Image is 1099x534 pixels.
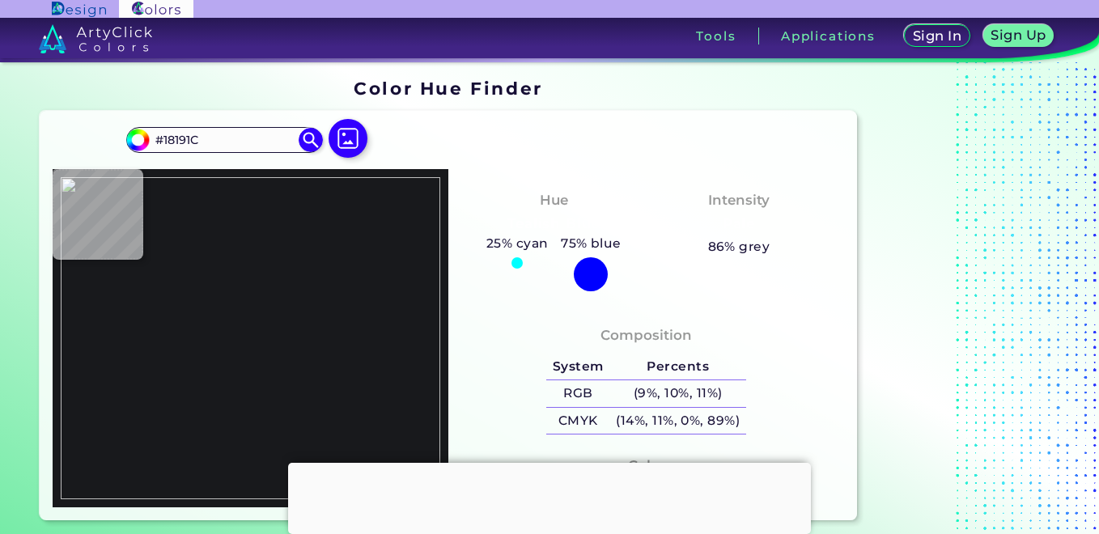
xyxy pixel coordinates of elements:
h5: System [546,354,609,380]
h3: Tools [696,30,736,42]
h4: Composition [600,324,692,347]
input: type color.. [149,129,299,150]
img: icon picture [329,119,367,158]
h5: Sign In [915,30,959,42]
img: icon search [299,128,323,152]
h5: Sign Up [994,29,1044,41]
h5: (9%, 10%, 11%) [610,380,746,407]
a: Sign In [907,26,967,46]
h1: Color Hue Finder [354,76,542,100]
h5: 25% cyan [480,233,554,254]
h5: 86% grey [708,236,770,257]
h4: Color [628,454,665,477]
img: ArtyClick Design logo [52,2,106,17]
h5: CMYK [546,408,609,434]
h5: 75% blue [554,233,627,254]
iframe: Advertisement [288,463,811,530]
h3: Pale [715,214,762,234]
h3: Tealish Blue [501,214,607,234]
h3: Applications [781,30,876,42]
h5: Percents [610,354,746,380]
h5: (14%, 11%, 0%, 89%) [610,408,746,434]
h4: Intensity [708,189,770,212]
a: Sign Up [987,26,1050,46]
img: bb1881a8-26df-42ec-b232-272851ac3e37 [61,177,440,499]
h5: RGB [546,380,609,407]
h4: Hue [540,189,568,212]
iframe: Advertisement [863,73,1066,527]
img: logo_artyclick_colors_white.svg [39,24,153,53]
